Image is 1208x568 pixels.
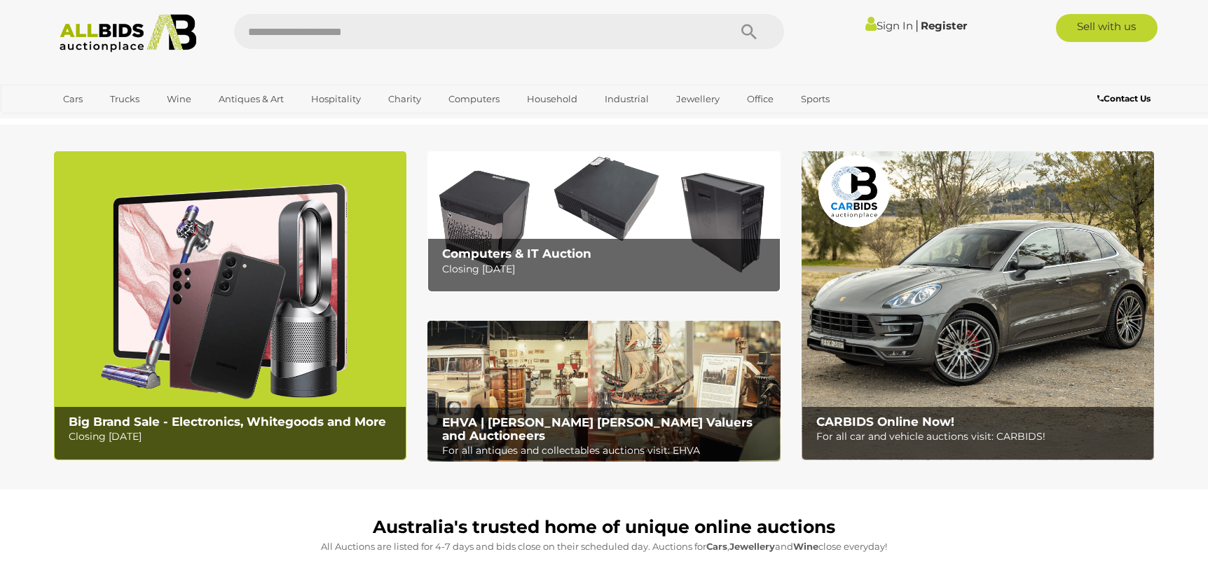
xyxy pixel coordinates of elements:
[69,428,399,445] p: Closing [DATE]
[802,151,1154,460] img: CARBIDS Online Now!
[379,88,430,111] a: Charity
[101,88,149,111] a: Trucks
[816,428,1146,445] p: For all car and vehicle auctions visit: CARBIDS!
[596,88,658,111] a: Industrial
[915,18,919,33] span: |
[302,88,370,111] a: Hospitality
[518,88,586,111] a: Household
[52,14,204,53] img: Allbids.com.au
[706,541,727,552] strong: Cars
[61,518,1147,537] h1: Australia's trusted home of unique online auctions
[792,88,839,111] a: Sports
[738,88,783,111] a: Office
[802,151,1154,460] a: CARBIDS Online Now! CARBIDS Online Now! For all car and vehicle auctions visit: CARBIDS!
[439,88,509,111] a: Computers
[427,151,780,292] a: Computers & IT Auction Computers & IT Auction Closing [DATE]
[865,19,913,32] a: Sign In
[442,415,753,443] b: EHVA | [PERSON_NAME] [PERSON_NAME] Valuers and Auctioneers
[667,88,729,111] a: Jewellery
[921,19,967,32] a: Register
[69,415,386,429] b: Big Brand Sale - Electronics, Whitegoods and More
[54,151,406,460] img: Big Brand Sale - Electronics, Whitegoods and More
[427,321,780,462] a: EHVA | Evans Hastings Valuers and Auctioneers EHVA | [PERSON_NAME] [PERSON_NAME] Valuers and Auct...
[158,88,200,111] a: Wine
[427,151,780,292] img: Computers & IT Auction
[54,111,172,134] a: [GEOGRAPHIC_DATA]
[427,321,780,462] img: EHVA | Evans Hastings Valuers and Auctioneers
[54,88,92,111] a: Cars
[54,151,406,460] a: Big Brand Sale - Electronics, Whitegoods and More Big Brand Sale - Electronics, Whitegoods and Mo...
[729,541,775,552] strong: Jewellery
[1097,93,1151,104] b: Contact Us
[714,14,784,49] button: Search
[793,541,818,552] strong: Wine
[442,442,772,459] p: For all antiques and collectables auctions visit: EHVA
[210,88,293,111] a: Antiques & Art
[61,539,1147,555] p: All Auctions are listed for 4-7 days and bids close on their scheduled day. Auctions for , and cl...
[1097,91,1154,106] a: Contact Us
[1056,14,1158,42] a: Sell with us
[442,247,591,261] b: Computers & IT Auction
[816,415,954,429] b: CARBIDS Online Now!
[442,261,772,278] p: Closing [DATE]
